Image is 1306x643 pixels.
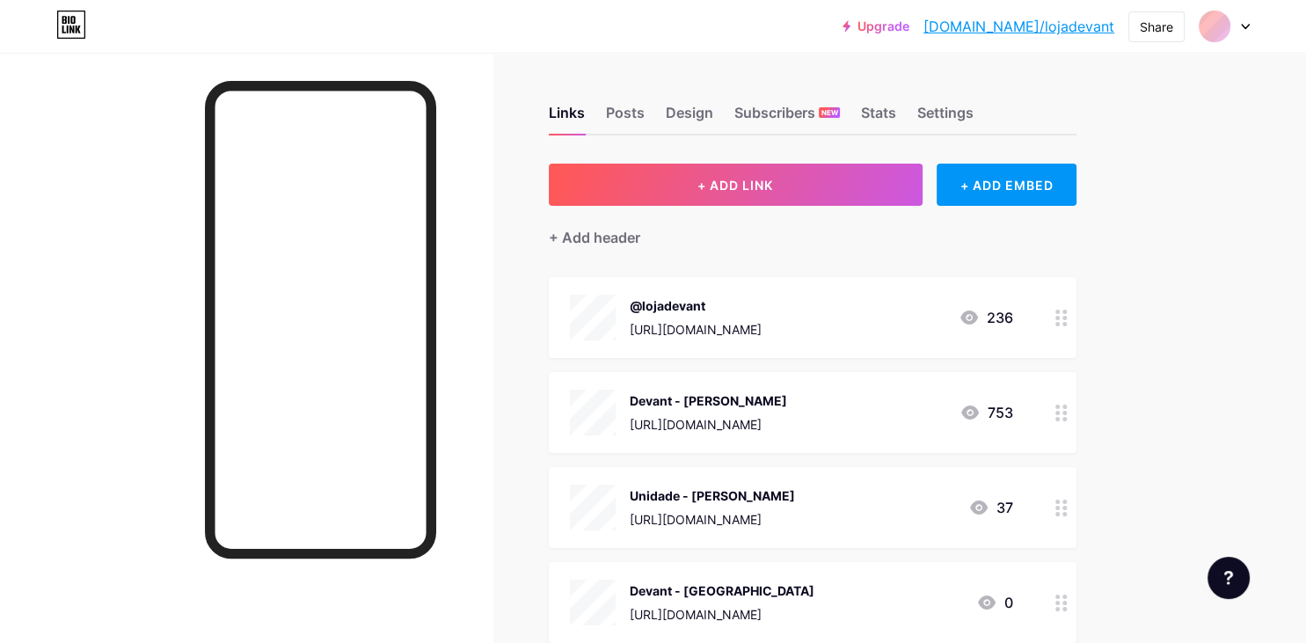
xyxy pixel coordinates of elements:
span: NEW [821,107,838,118]
div: Subscribers [734,102,840,134]
div: + ADD EMBED [937,164,1076,206]
div: [URL][DOMAIN_NAME] [630,415,787,434]
div: Links [549,102,585,134]
button: + ADD LINK [549,164,923,206]
div: Devant - [GEOGRAPHIC_DATA] [630,581,814,600]
div: Devant - [PERSON_NAME] [630,391,787,410]
div: + Add header [549,227,640,248]
div: Design [666,102,713,134]
a: [DOMAIN_NAME]/lojadevant [923,16,1114,37]
a: Upgrade [843,19,909,33]
div: Unidade - [PERSON_NAME] [630,486,795,505]
div: [URL][DOMAIN_NAME] [630,510,795,529]
div: Posts [606,102,645,134]
div: Stats [861,102,896,134]
div: @lojadevant [630,296,762,315]
span: + ADD LINK [697,178,773,193]
div: 753 [959,402,1013,423]
div: 0 [976,592,1013,613]
div: Settings [917,102,974,134]
div: [URL][DOMAIN_NAME] [630,320,762,339]
div: 236 [959,307,1013,328]
div: [URL][DOMAIN_NAME] [630,605,814,624]
div: 37 [968,497,1013,518]
div: Share [1140,18,1173,36]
